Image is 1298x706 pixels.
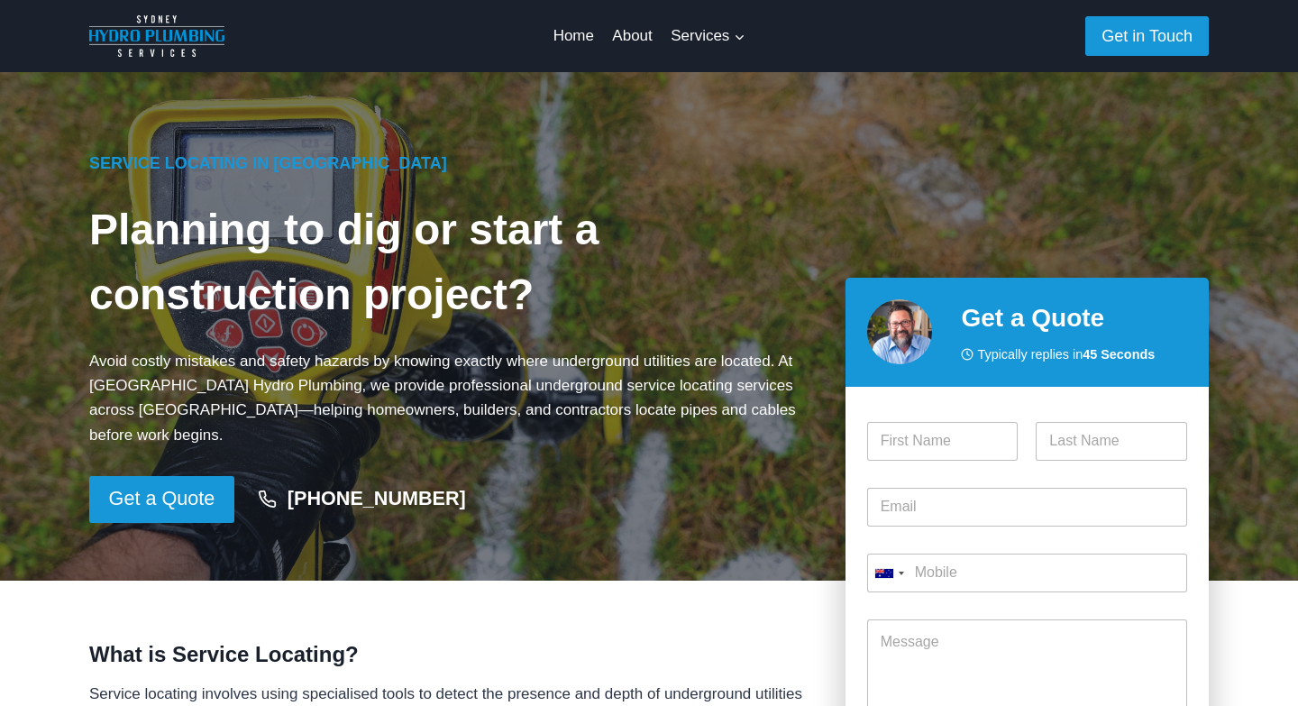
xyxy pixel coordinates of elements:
a: About [603,14,662,58]
input: Mobile [867,554,1187,592]
span: Services [671,23,745,48]
button: Selected country [867,554,910,592]
a: Get in Touch [1085,16,1209,55]
input: First Name [867,422,1019,461]
input: Last Name [1036,422,1187,461]
span: Typically replies in [977,344,1155,365]
a: Home [544,14,603,58]
strong: [PHONE_NUMBER] [288,487,466,509]
input: Email [867,488,1187,527]
h2: Get a Quote [961,299,1187,337]
p: Avoid costly mistakes and safety hazards by knowing exactly where underground utilities are locat... [89,349,817,447]
a: [PHONE_NUMBER] [242,479,483,520]
strong: What is Service Locating? [89,642,359,666]
a: Services [662,14,754,58]
h6: Service Locating in [GEOGRAPHIC_DATA] [89,151,817,176]
h1: Planning to dig or start a construction project? [89,197,817,327]
strong: 45 Seconds [1083,347,1155,362]
nav: Primary Navigation [544,14,754,58]
a: Get a Quote [89,476,234,523]
span: Get a Quote [109,483,215,515]
img: Sydney Hydro Plumbing Logo [89,15,224,57]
